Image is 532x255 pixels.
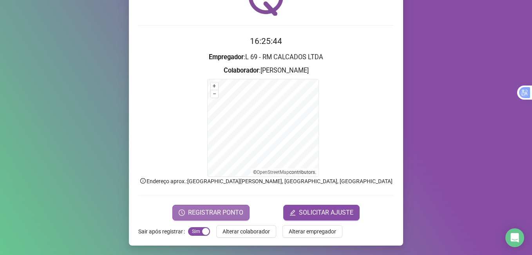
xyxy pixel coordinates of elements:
[290,209,296,216] span: edit
[253,169,316,175] li: © contributors.
[211,82,218,90] button: +
[283,205,360,220] button: editSOLICITAR AJUSTE
[216,225,276,238] button: Alterar colaborador
[179,209,185,216] span: clock-circle
[224,67,259,74] strong: Colaborador
[505,228,524,247] div: Open Intercom Messenger
[138,52,394,62] h3: : L 69 - RM CALCADOS LTDA
[138,177,394,186] p: Endereço aprox. : [GEOGRAPHIC_DATA][PERSON_NAME], [GEOGRAPHIC_DATA], [GEOGRAPHIC_DATA]
[223,227,270,236] span: Alterar colaborador
[209,53,244,61] strong: Empregador
[138,66,394,76] h3: : [PERSON_NAME]
[211,90,218,98] button: –
[139,177,147,184] span: info-circle
[188,208,243,217] span: REGISTRAR PONTO
[250,36,282,46] time: 16:25:44
[257,169,289,175] a: OpenStreetMap
[172,205,250,220] button: REGISTRAR PONTO
[138,225,188,238] label: Sair após registrar
[282,225,342,238] button: Alterar empregador
[289,227,336,236] span: Alterar empregador
[299,208,353,217] span: SOLICITAR AJUSTE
